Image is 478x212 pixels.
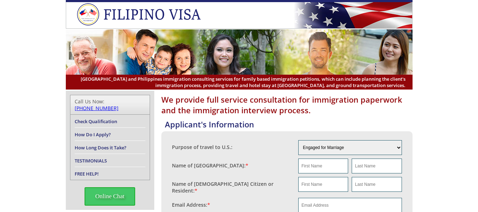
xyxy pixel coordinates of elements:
[298,159,348,173] input: First Name
[85,187,135,206] span: Online Chat
[352,177,402,192] input: Last Name
[172,201,210,208] label: Email Address:
[298,177,348,192] input: First Name
[172,162,248,169] label: Name of [GEOGRAPHIC_DATA]:
[172,181,292,194] label: Name of [DEMOGRAPHIC_DATA] Citizen or Resident:
[75,144,126,151] a: How Long Does it Take?
[75,131,111,138] a: How Do I Apply?
[165,119,413,130] h4: Applicant's Information
[75,118,117,125] a: Check Qualification
[161,94,413,115] h1: We provide full service consultation for immigration paperwork and the immigration interview proc...
[172,144,232,150] label: Purpose of travel to U.S.:
[73,76,405,88] span: [GEOGRAPHIC_DATA] and Philippines immigration consulting services for family based immigration pe...
[75,171,99,177] a: FREE HELP!
[75,157,107,164] a: TESTIMONIALS
[75,98,145,111] div: Call Us Now:
[352,159,402,173] input: Last Name
[75,105,119,111] a: [PHONE_NUMBER]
